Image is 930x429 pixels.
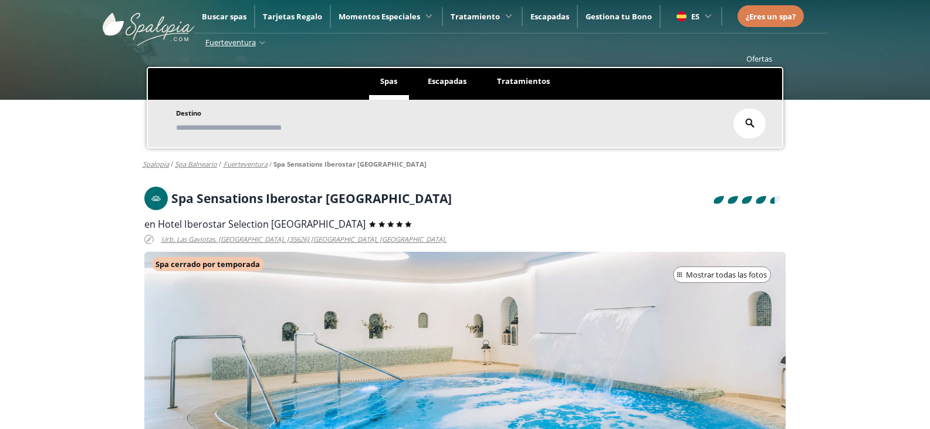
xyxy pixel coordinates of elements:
h1: Spa Sensations Iberostar [GEOGRAPHIC_DATA] [171,192,452,205]
a: spa balneario [175,160,217,168]
a: Spalopia [143,160,169,168]
span: Mostrar todas las fotos [686,269,767,281]
a: ¿Eres un spa? [746,10,796,23]
a: Escapadas [530,11,569,22]
span: / [219,160,221,169]
span: / [171,160,173,169]
img: ImgLogoSpalopia.BvClDcEz.svg [103,1,194,46]
span: Urb. Las Gaviotas. [GEOGRAPHIC_DATA], [35626] [GEOGRAPHIC_DATA], [GEOGRAPHIC_DATA]. [161,233,447,246]
a: Spa Sensations Iberostar [GEOGRAPHIC_DATA] [273,160,427,168]
span: ¿Eres un spa? [746,11,796,22]
span: Destino [176,109,201,117]
a: Tarjetas Regalo [263,11,322,22]
span: en Hotel Iberostar Selection [GEOGRAPHIC_DATA] [144,218,366,231]
a: fuerteventura [224,160,268,168]
span: Fuerteventura [205,37,256,48]
a: Gestiona tu Bono [586,11,652,22]
span: Spas [380,76,397,86]
span: Escapadas [428,76,466,86]
span: / [269,160,272,169]
a: Ofertas [746,53,772,64]
span: Spa cerrado por temporada [155,259,260,269]
span: Tratamientos [497,76,550,86]
a: Buscar spas [202,11,246,22]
